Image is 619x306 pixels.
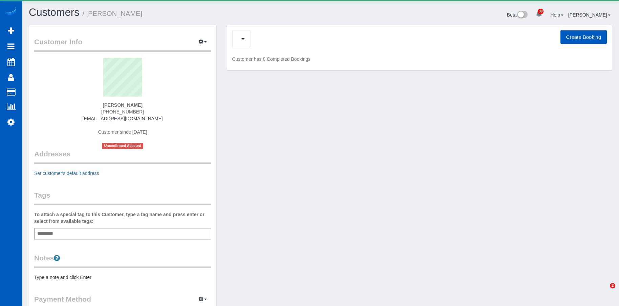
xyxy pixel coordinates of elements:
span: Customer since [DATE] [98,129,147,135]
span: 2 [610,283,615,288]
a: 39 [532,7,546,22]
img: Automaid Logo [4,7,18,16]
span: 39 [538,9,544,14]
legend: Notes [34,253,211,268]
a: [PERSON_NAME] [568,12,611,18]
a: Set customer's default address [34,171,99,176]
img: New interface [516,11,528,20]
a: [EMAIL_ADDRESS][DOMAIN_NAME] [83,116,163,121]
a: Customers [29,6,80,18]
a: Help [550,12,563,18]
strong: [PERSON_NAME] [103,102,142,108]
label: To attach a special tag to this Customer, type a tag name and press enter or select from availabl... [34,211,211,225]
p: Customer has 0 Completed Bookings [232,56,607,62]
span: Unconfirmed Account [102,143,143,149]
span: [PHONE_NUMBER] [101,109,144,114]
button: Create Booking [560,30,607,44]
iframe: Intercom live chat [596,283,612,299]
pre: Type a note and click Enter [34,274,211,281]
small: / [PERSON_NAME] [83,10,142,17]
legend: Customer Info [34,37,211,52]
a: Beta [507,12,528,18]
legend: Tags [34,190,211,205]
